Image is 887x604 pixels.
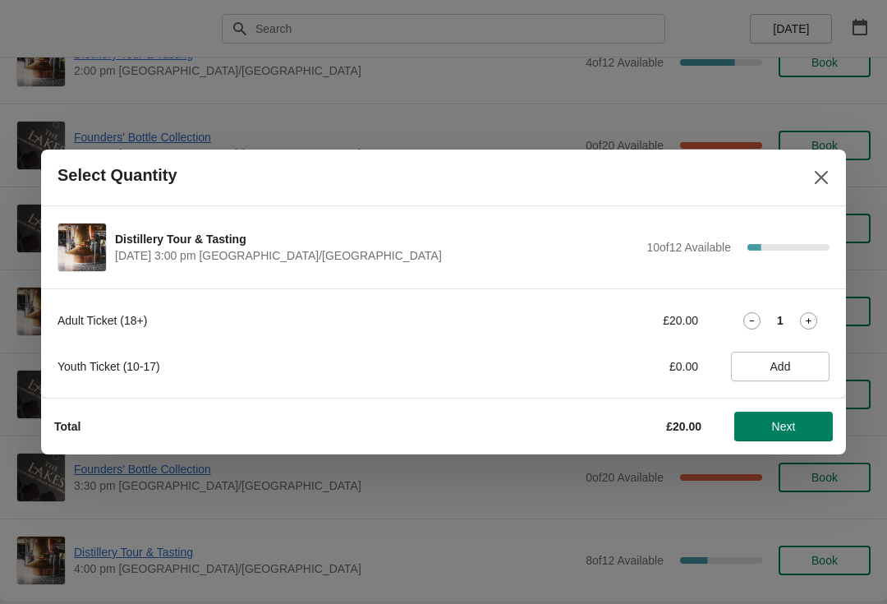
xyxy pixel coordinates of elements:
[734,412,833,441] button: Next
[57,166,177,185] h2: Select Quantity
[777,312,784,329] strong: 1
[807,163,836,192] button: Close
[57,312,513,329] div: Adult Ticket (18+)
[666,420,701,433] strong: £20.00
[115,247,638,264] span: [DATE] 3:00 pm [GEOGRAPHIC_DATA]/[GEOGRAPHIC_DATA]
[54,420,80,433] strong: Total
[58,224,106,271] img: Distillery Tour & Tasting | | October 25 | 3:00 pm Europe/London
[770,360,791,373] span: Add
[57,358,513,375] div: Youth Ticket (10-17)
[115,231,638,247] span: Distillery Tour & Tasting
[646,241,731,254] span: 10 of 12 Available
[731,352,830,381] button: Add
[546,312,698,329] div: £20.00
[772,420,796,433] span: Next
[546,358,698,375] div: £0.00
